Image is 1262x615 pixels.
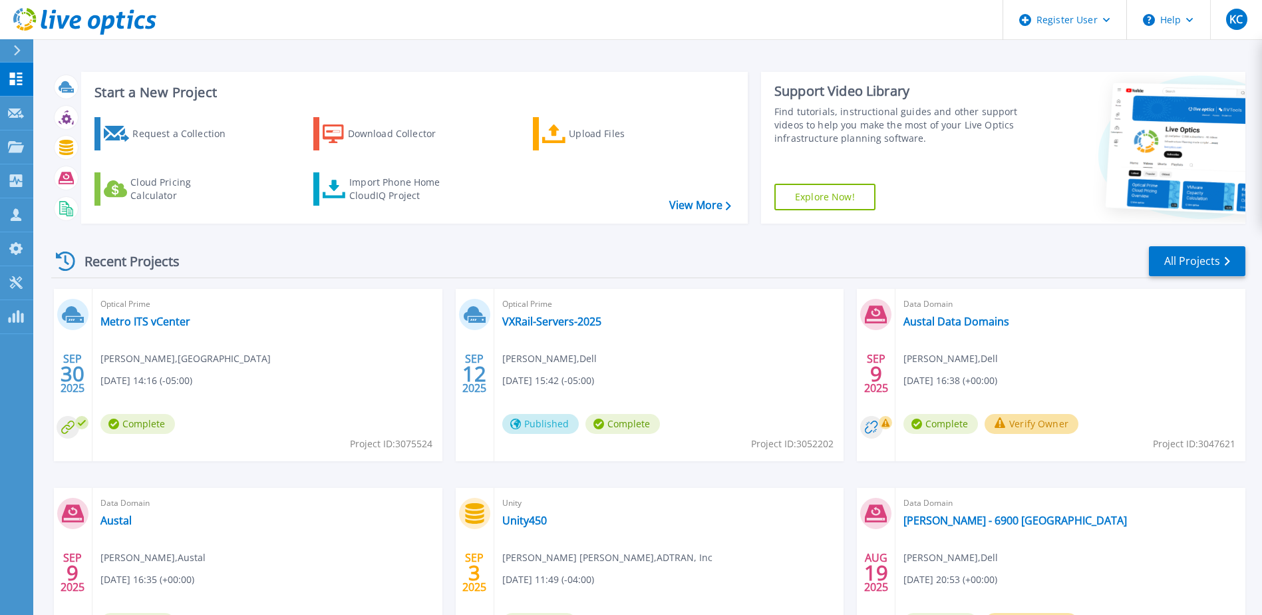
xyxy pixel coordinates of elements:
span: Complete [585,414,660,434]
span: 19 [864,567,888,578]
span: [DATE] 14:16 (-05:00) [100,373,192,388]
span: [DATE] 20:53 (+00:00) [903,572,997,587]
span: 30 [61,368,84,379]
div: AUG 2025 [864,548,889,597]
span: Optical Prime [100,297,434,311]
span: Project ID: 3052202 [751,437,834,451]
div: Download Collector [348,120,454,147]
span: Project ID: 3047621 [1153,437,1235,451]
div: Find tutorials, instructional guides and other support videos to help you make the most of your L... [774,105,1021,145]
div: Support Video Library [774,83,1021,100]
a: [PERSON_NAME] - 6900 [GEOGRAPHIC_DATA] [903,514,1127,527]
span: Complete [100,414,175,434]
div: SEP 2025 [60,548,85,597]
span: [PERSON_NAME] [PERSON_NAME] , ADTRAN, Inc [502,550,712,565]
button: Verify Owner [985,414,1078,434]
a: Austal [100,514,132,527]
a: VXRail-Servers-2025 [502,315,601,328]
a: Metro ITS vCenter [100,315,190,328]
div: SEP 2025 [462,349,487,398]
div: SEP 2025 [60,349,85,398]
div: Request a Collection [132,120,239,147]
span: Published [502,414,579,434]
span: Optical Prime [502,297,836,311]
h3: Start a New Project [94,85,730,100]
a: Austal Data Domains [903,315,1009,328]
span: [DATE] 15:42 (-05:00) [502,373,594,388]
a: Explore Now! [774,184,875,210]
a: Cloud Pricing Calculator [94,172,243,206]
span: [DATE] 16:35 (+00:00) [100,572,194,587]
a: Upload Files [533,117,681,150]
div: SEP 2025 [864,349,889,398]
div: Upload Files [569,120,675,147]
span: KC [1229,14,1243,25]
span: Complete [903,414,978,434]
span: Data Domain [903,297,1237,311]
span: [PERSON_NAME] , Dell [502,351,597,366]
span: 9 [870,368,882,379]
span: 3 [468,567,480,578]
a: Unity450 [502,514,547,527]
span: Data Domain [100,496,434,511]
span: [PERSON_NAME] , Dell [903,351,998,366]
a: All Projects [1149,246,1245,276]
span: [PERSON_NAME] , Dell [903,550,998,565]
span: Project ID: 3075524 [350,437,432,451]
a: Request a Collection [94,117,243,150]
div: SEP 2025 [462,548,487,597]
span: Data Domain [903,496,1237,511]
a: Download Collector [313,117,462,150]
span: Unity [502,496,836,511]
span: [PERSON_NAME] , Austal [100,550,206,565]
span: 12 [462,368,486,379]
span: [PERSON_NAME] , [GEOGRAPHIC_DATA] [100,351,271,366]
span: [DATE] 16:38 (+00:00) [903,373,997,388]
div: Cloud Pricing Calculator [130,176,237,202]
span: [DATE] 11:49 (-04:00) [502,572,594,587]
span: 9 [67,567,79,578]
div: Import Phone Home CloudIQ Project [349,176,453,202]
div: Recent Projects [51,245,198,278]
a: View More [669,199,731,212]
